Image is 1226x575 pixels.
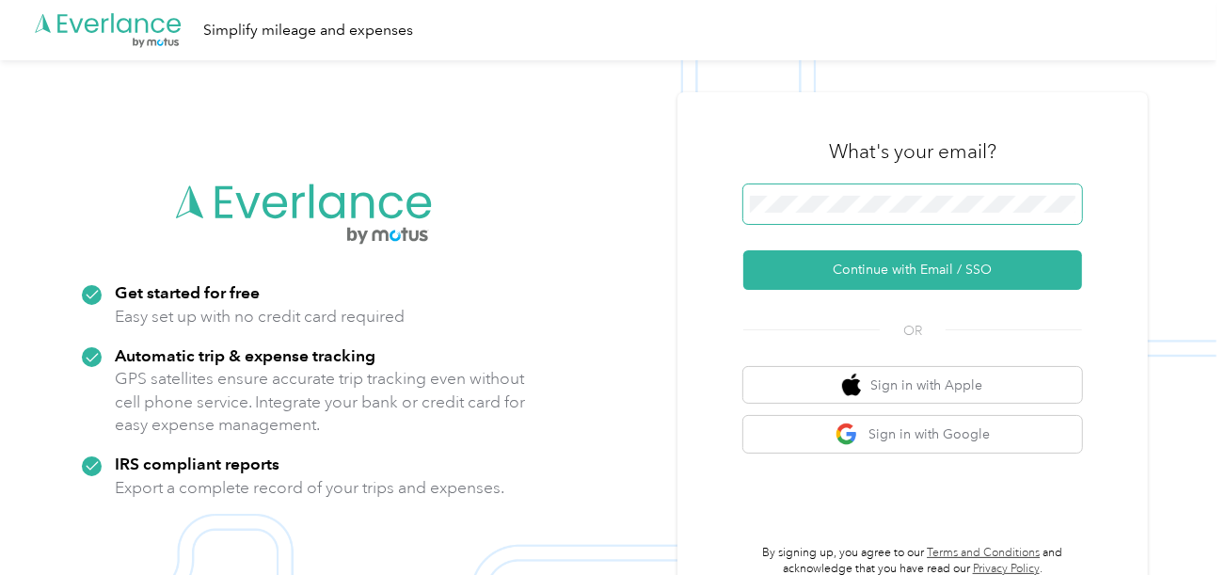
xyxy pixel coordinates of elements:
[115,305,405,328] p: Easy set up with no credit card required
[203,19,413,42] div: Simplify mileage and expenses
[743,416,1082,453] button: google logoSign in with Google
[829,138,996,165] h3: What's your email?
[1121,470,1226,575] iframe: Everlance-gr Chat Button Frame
[842,374,861,397] img: apple logo
[880,321,946,341] span: OR
[836,423,859,446] img: google logo
[115,282,260,302] strong: Get started for free
[743,250,1082,290] button: Continue with Email / SSO
[743,367,1082,404] button: apple logoSign in with Apple
[115,476,504,500] p: Export a complete record of your trips and expenses.
[115,367,526,437] p: GPS satellites ensure accurate trip tracking even without cell phone service. Integrate your bank...
[927,546,1040,560] a: Terms and Conditions
[115,454,279,473] strong: IRS compliant reports
[115,345,375,365] strong: Automatic trip & expense tracking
